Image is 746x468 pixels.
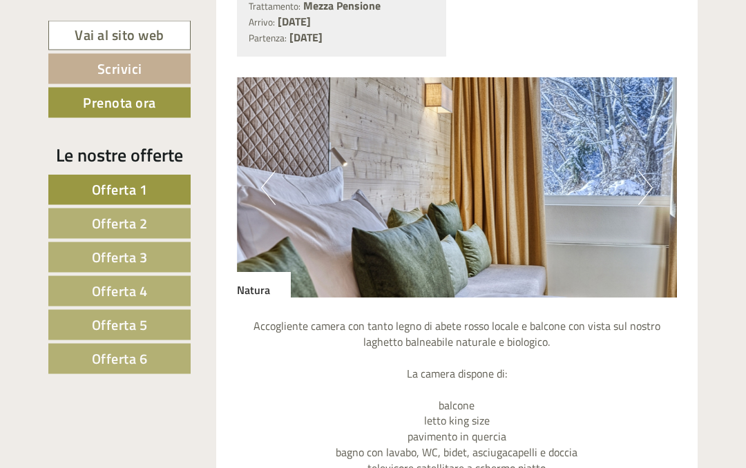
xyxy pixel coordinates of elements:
span: Offerta 4 [92,280,148,302]
img: image [237,78,678,298]
span: Offerta 6 [92,348,148,369]
a: Vai al sito web [48,21,191,50]
div: Le nostre offerte [48,142,191,168]
button: Next [638,171,653,206]
span: Offerta 1 [92,179,148,200]
span: Offerta 5 [92,314,148,335]
small: Partenza: [249,32,287,46]
span: Offerta 3 [92,246,148,268]
b: [DATE] [289,30,323,46]
span: Offerta 2 [92,213,148,234]
a: Prenota ora [48,88,191,118]
button: Previous [261,171,276,206]
small: Arrivo: [249,16,275,30]
div: Natura [237,273,291,299]
a: Scrivici [48,54,191,84]
b: [DATE] [278,14,311,30]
